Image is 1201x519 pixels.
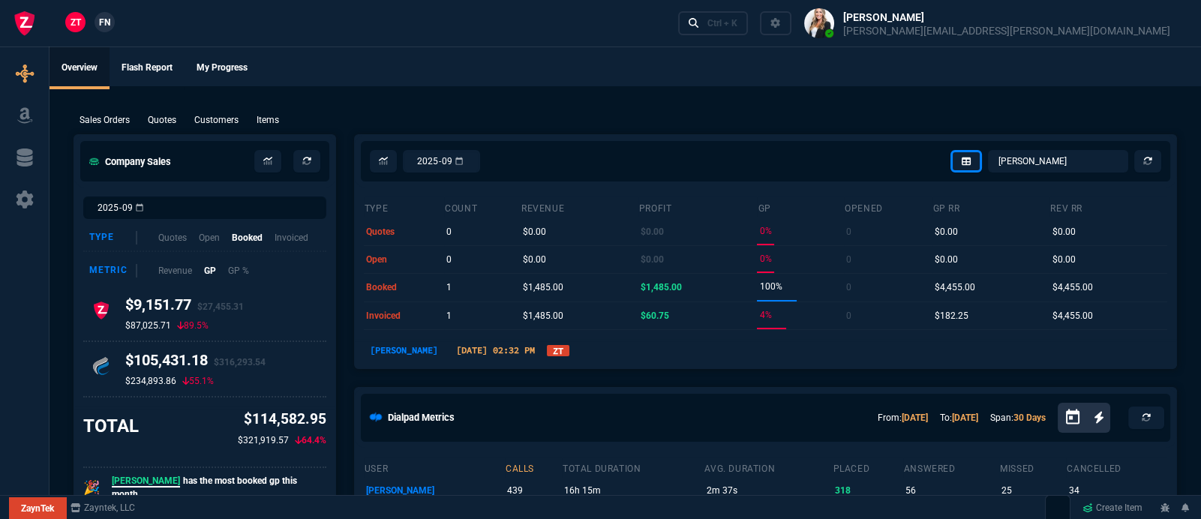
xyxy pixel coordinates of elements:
[844,196,932,217] th: opened
[1049,196,1167,217] th: Rev RR
[275,231,308,244] p: Invoiced
[940,411,978,424] p: To:
[846,221,851,242] p: 0
[952,412,978,423] a: [DATE]
[89,154,171,169] h5: Company Sales
[760,304,772,325] p: 4%
[110,47,185,89] a: Flash Report
[523,277,563,298] p: $1,485.00
[1066,457,1167,478] th: cancelled
[71,16,81,29] span: ZT
[641,249,664,270] p: $0.00
[80,113,130,127] p: Sales Orders
[1068,480,1164,501] p: 34
[1076,496,1148,519] a: Create Item
[903,457,1000,478] th: answered
[1052,305,1092,326] p: $4,455.00
[1064,406,1094,428] button: Open calendar
[364,245,444,273] td: open
[704,457,832,478] th: avg. duration
[148,113,176,127] p: Quotes
[564,480,701,501] p: 16h 15m
[990,411,1046,424] p: Span:
[641,221,664,242] p: $0.00
[158,264,192,277] p: Revenue
[364,301,444,329] td: invoiced
[523,249,546,270] p: $0.00
[125,375,176,387] p: $234,893.86
[444,196,521,217] th: count
[364,343,444,357] p: [PERSON_NAME]
[232,231,263,244] p: Booked
[935,277,975,298] p: $4,455.00
[523,221,546,242] p: $0.00
[1052,249,1075,270] p: $0.00
[935,221,958,242] p: $0.00
[366,480,503,501] p: [PERSON_NAME]
[99,16,110,29] span: FN
[521,196,638,217] th: revenue
[50,47,110,89] a: Overview
[125,351,266,375] h4: $105,431.18
[364,274,444,301] td: booked
[706,480,830,501] p: 2m 37s
[83,477,100,498] p: 🎉
[204,264,216,277] p: GP
[878,411,928,424] p: From:
[846,249,851,270] p: 0
[641,305,669,326] p: $60.75
[760,248,772,269] p: 0%
[295,433,326,447] p: 64.4%
[238,433,289,447] p: $321,919.57
[112,474,326,501] p: has the most booked gp this month.
[89,264,137,277] div: Metric
[641,277,682,298] p: $1,485.00
[902,412,928,423] a: [DATE]
[547,345,569,356] a: ZT
[505,457,562,478] th: calls
[932,196,1050,217] th: GP RR
[364,196,444,217] th: type
[905,480,997,501] p: 56
[194,113,239,127] p: Customers
[1052,277,1092,298] p: $4,455.00
[757,196,844,217] th: GP
[450,343,541,357] p: [DATE] 02:32 PM
[707,17,737,29] div: Ctrl + K
[835,480,901,501] p: 318
[112,475,180,487] span: [PERSON_NAME]
[83,415,139,437] h3: TOTAL
[562,457,704,478] th: total duration
[197,301,244,312] span: $27,455.31
[846,305,851,326] p: 0
[364,457,505,478] th: user
[523,305,563,326] p: $1,485.00
[364,217,444,245] td: quotes
[125,295,244,319] h4: $9,151.77
[1013,412,1046,423] a: 30 Days
[446,221,452,242] p: 0
[446,305,452,326] p: 1
[999,457,1066,478] th: missed
[935,305,968,326] p: $182.25
[199,231,220,244] p: Open
[833,457,903,478] th: placed
[846,277,851,298] p: 0
[446,277,452,298] p: 1
[177,319,209,331] p: 89.5%
[89,231,137,244] div: Type
[446,249,452,270] p: 0
[1052,221,1075,242] p: $0.00
[158,231,187,244] p: Quotes
[760,220,772,241] p: 0%
[214,357,266,367] span: $316,293.54
[228,264,249,277] p: GP %
[185,47,260,89] a: My Progress
[507,480,560,501] p: 439
[760,276,782,297] p: 100%
[238,409,326,430] p: $114,582.95
[1001,480,1064,501] p: 25
[935,249,958,270] p: $0.00
[66,501,140,514] a: msbcCompanyName
[388,410,455,424] h5: Dialpad Metrics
